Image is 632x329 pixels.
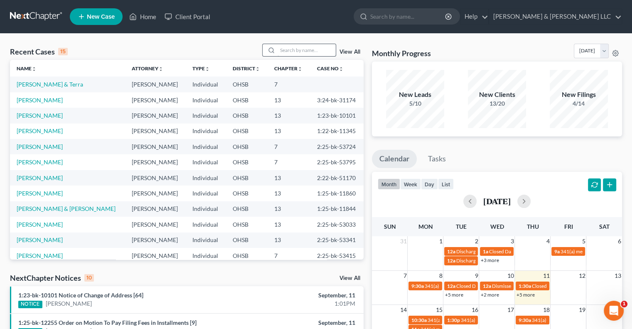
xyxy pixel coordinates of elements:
a: [PERSON_NAME] & [PERSON_NAME] LLC [489,9,622,24]
td: [PERSON_NAME] [125,170,186,186]
a: Home [125,9,160,24]
td: Individual [186,170,226,186]
td: [PERSON_NAME] [125,124,186,139]
button: list [438,178,454,190]
span: 1 [438,236,443,246]
td: Individual [186,186,226,201]
span: 31 [399,236,407,246]
span: 1a [482,248,488,255]
td: [PERSON_NAME] [125,248,186,263]
td: Individual [186,108,226,123]
span: 13 [614,271,622,281]
div: Recent Cases [10,47,68,57]
a: View All [339,275,360,281]
span: 11 [542,271,550,281]
a: +5 more [516,292,534,298]
td: OHSB [226,233,268,248]
a: [PERSON_NAME] [17,221,63,228]
span: 10:30a [411,317,426,323]
i: unfold_more [205,67,210,72]
a: Client Portal [160,9,214,24]
a: [PERSON_NAME] & Terra [17,81,83,88]
td: [PERSON_NAME] [125,154,186,170]
span: 7 [402,271,407,281]
td: 13 [268,201,310,217]
span: 1 [621,301,627,307]
span: 341(a) meeting for [PERSON_NAME] [427,317,507,323]
a: Calendar [372,150,417,168]
div: 1:01PM [248,299,355,308]
td: [PERSON_NAME] [125,92,186,108]
div: 13/20 [468,99,526,108]
td: 2:25-bk-53415 [310,248,364,263]
td: 2:25-bk-53795 [310,154,364,170]
span: Wed [490,223,504,230]
td: 3:24-bk-31174 [310,92,364,108]
div: 5/10 [386,99,444,108]
td: 13 [268,217,310,232]
td: Individual [186,77,226,92]
a: [PERSON_NAME] [17,143,63,150]
td: Individual [186,139,226,154]
div: New Filings [550,90,608,99]
h2: [DATE] [483,197,511,205]
td: [PERSON_NAME] [125,233,186,248]
span: 9:30a [518,317,531,323]
td: OHSB [226,154,268,170]
span: Discharge Date for [PERSON_NAME][GEOGRAPHIC_DATA] [456,248,587,255]
span: 1:30a [518,283,531,289]
span: 19 [578,305,586,315]
iframe: Intercom live chat [604,301,624,321]
td: OHSB [226,186,268,201]
td: 13 [268,186,310,201]
i: unfold_more [158,67,163,72]
i: unfold_more [255,67,260,72]
td: OHSB [226,170,268,186]
input: Search by name... [370,9,446,24]
a: Help [460,9,488,24]
div: 10 [84,274,94,282]
span: 12 [578,271,586,281]
span: 1:30p [447,317,460,323]
span: 3 [509,236,514,246]
span: 6 [617,236,622,246]
a: Attorneyunfold_more [132,65,163,72]
a: [PERSON_NAME] [17,174,63,181]
td: 2:25-bk-53341 [310,233,364,248]
span: 9a [554,248,559,255]
div: NextChapter Notices [10,273,94,283]
a: [PERSON_NAME] [17,158,63,166]
span: 15 [435,305,443,315]
a: [PERSON_NAME] [17,112,63,119]
a: 1:25-bk-12255 Order on Motion To Pay Filing Fees in Installments [9] [18,319,197,326]
span: 14 [399,305,407,315]
td: 13 [268,108,310,123]
td: Individual [186,248,226,263]
a: Typeunfold_more [192,65,210,72]
td: 1:22-bk-11345 [310,124,364,139]
div: 4/14 [550,99,608,108]
td: 13 [268,92,310,108]
span: Closed Date for [PERSON_NAME][GEOGRAPHIC_DATA] [456,283,580,289]
a: [PERSON_NAME] [17,252,63,259]
a: View All [339,49,360,55]
td: [PERSON_NAME] [125,217,186,232]
span: Tue [456,223,467,230]
td: OHSB [226,201,268,217]
td: 1:25-bk-11860 [310,186,364,201]
span: 341(a) Meeting for [DEMOGRAPHIC_DATA][PERSON_NAME] [460,317,596,323]
span: 341(a) meeting for [PERSON_NAME] [424,283,504,289]
td: OHSB [226,77,268,92]
span: Closed Date for [PERSON_NAME] [489,248,562,255]
a: Nameunfold_more [17,65,37,72]
td: Individual [186,154,226,170]
td: Individual [186,124,226,139]
td: Individual [186,217,226,232]
a: [PERSON_NAME] [46,299,92,308]
span: Sat [599,223,609,230]
td: OHSB [226,108,268,123]
i: unfold_more [32,67,37,72]
td: OHSB [226,92,268,108]
i: unfold_more [339,67,344,72]
td: 13 [268,233,310,248]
